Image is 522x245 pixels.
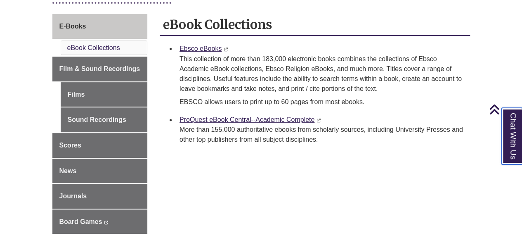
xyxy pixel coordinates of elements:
[317,119,321,122] i: This link opens in a new window
[52,133,148,158] a: Scores
[160,14,470,36] h2: eBook Collections
[52,14,148,234] div: Guide Page Menu
[52,184,148,209] a: Journals
[52,57,148,81] a: Film & Sound Recordings
[52,209,148,234] a: Board Games
[61,107,148,132] a: Sound Recordings
[59,218,102,225] span: Board Games
[224,48,228,51] i: This link opens in a new window
[180,116,314,123] a: ProQuest eBook Central--Academic Complete
[59,23,86,30] span: E-Books
[59,142,81,149] span: Scores
[52,14,148,39] a: E-Books
[59,193,87,200] span: Journals
[180,97,467,107] p: EBSCO allows users to print up to 60 pages from most ebooks.
[104,221,109,224] i: This link opens in a new window
[180,54,463,94] div: This collection of more than 183,000 electronic books combines the collections of Ebsco Academic ...
[489,104,520,115] a: Back to Top
[180,45,222,52] a: Ebsco eBooks
[52,159,148,183] a: News
[61,82,148,107] a: Films
[59,167,77,174] span: News
[67,44,120,51] a: eBook Collections
[59,65,140,72] span: Film & Sound Recordings
[180,125,463,145] div: More than 155,000 authoritative ebooks from scholarly sources, including University Presses and o...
